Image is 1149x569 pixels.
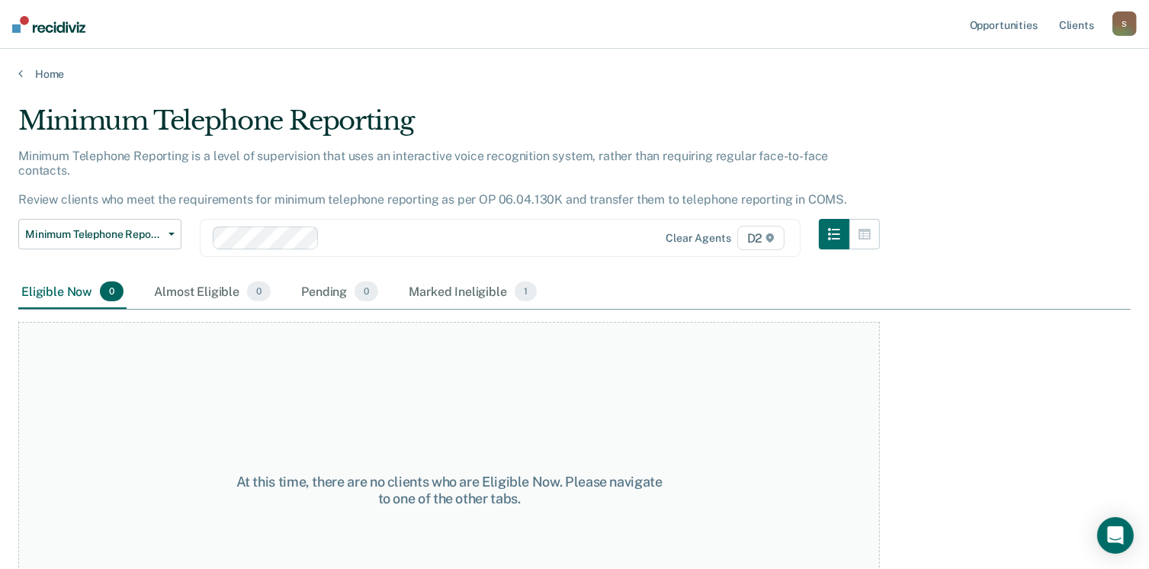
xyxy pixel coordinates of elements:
[151,275,274,309] div: Almost Eligible0
[406,275,540,309] div: Marked Ineligible1
[247,281,271,301] span: 0
[18,219,181,249] button: Minimum Telephone Reporting
[100,281,124,301] span: 0
[666,232,730,245] div: Clear agents
[18,149,847,207] p: Minimum Telephone Reporting is a level of supervision that uses an interactive voice recognition ...
[234,474,664,506] div: At this time, there are no clients who are Eligible Now. Please navigate to one of the other tabs.
[1097,517,1134,554] div: Open Intercom Messenger
[25,228,162,241] span: Minimum Telephone Reporting
[515,281,537,301] span: 1
[12,16,85,33] img: Recidiviz
[1112,11,1137,36] button: S
[298,275,381,309] div: Pending0
[18,105,880,149] div: Minimum Telephone Reporting
[18,67,1131,81] a: Home
[737,226,785,250] span: D2
[18,275,127,309] div: Eligible Now0
[355,281,378,301] span: 0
